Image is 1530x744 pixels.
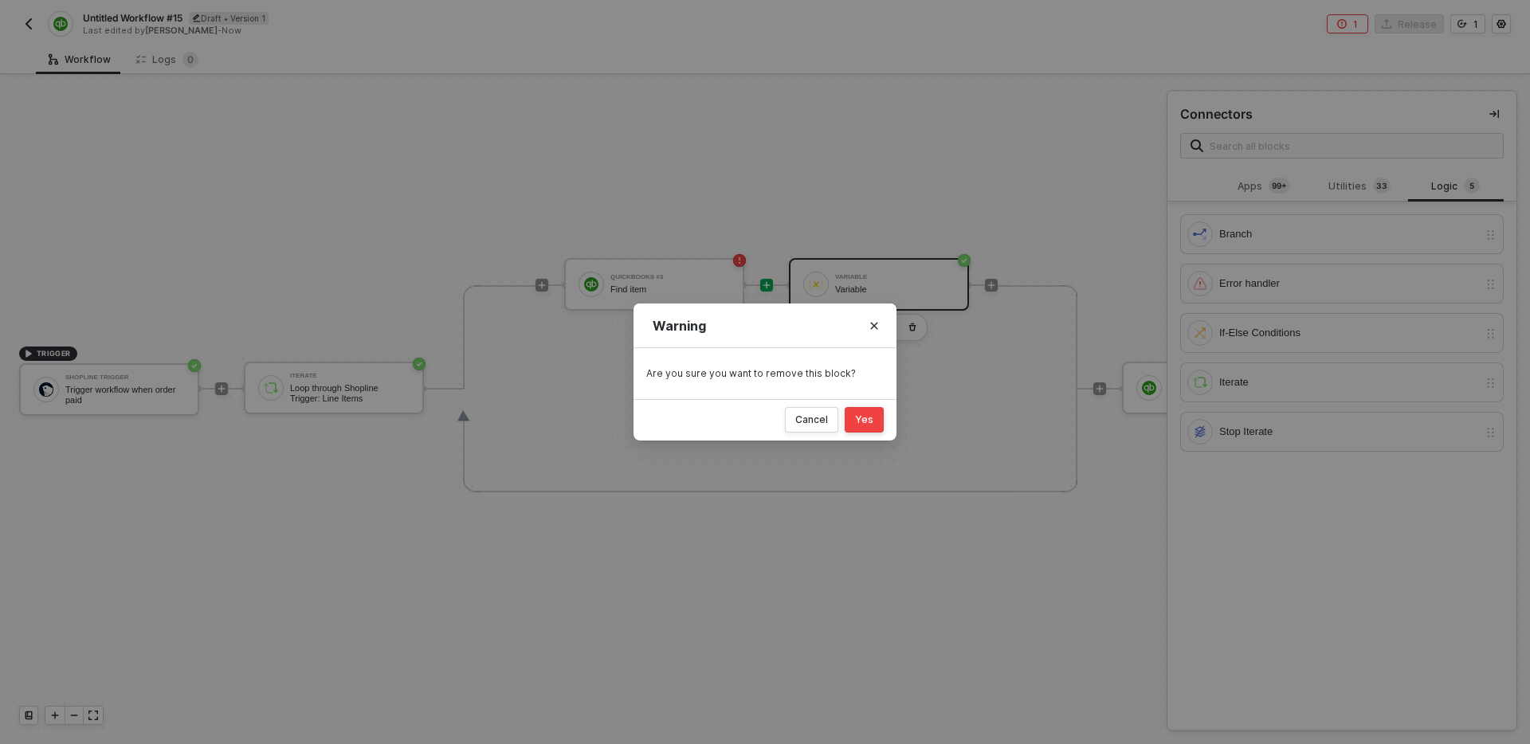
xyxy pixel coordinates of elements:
button: Cancel [785,407,838,433]
div: Cancel [795,413,828,426]
div: Are you sure you want to remove this block? [646,367,884,380]
button: Close [861,313,887,339]
div: Warning [653,318,877,335]
div: Yes [855,413,873,426]
button: Yes [845,407,884,433]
